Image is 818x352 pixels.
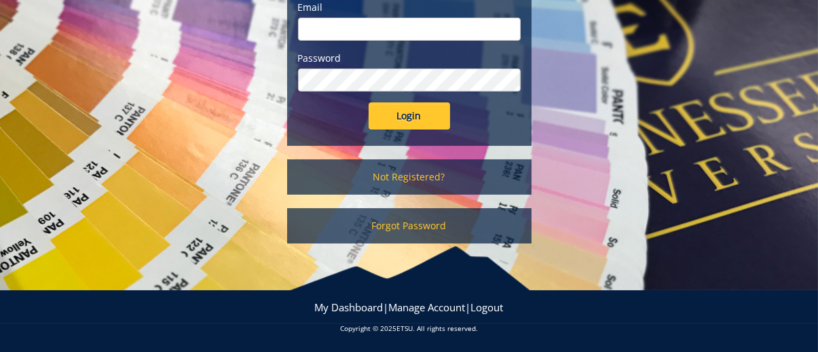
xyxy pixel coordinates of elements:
[471,300,504,314] a: Logout
[298,52,521,65] label: Password
[396,324,413,333] a: ETSU
[287,159,532,195] a: Not Registered?
[369,102,450,130] input: Login
[315,300,384,314] a: My Dashboard
[287,208,532,243] a: Forgot Password
[389,300,466,314] a: Manage Account
[298,1,521,14] label: Email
